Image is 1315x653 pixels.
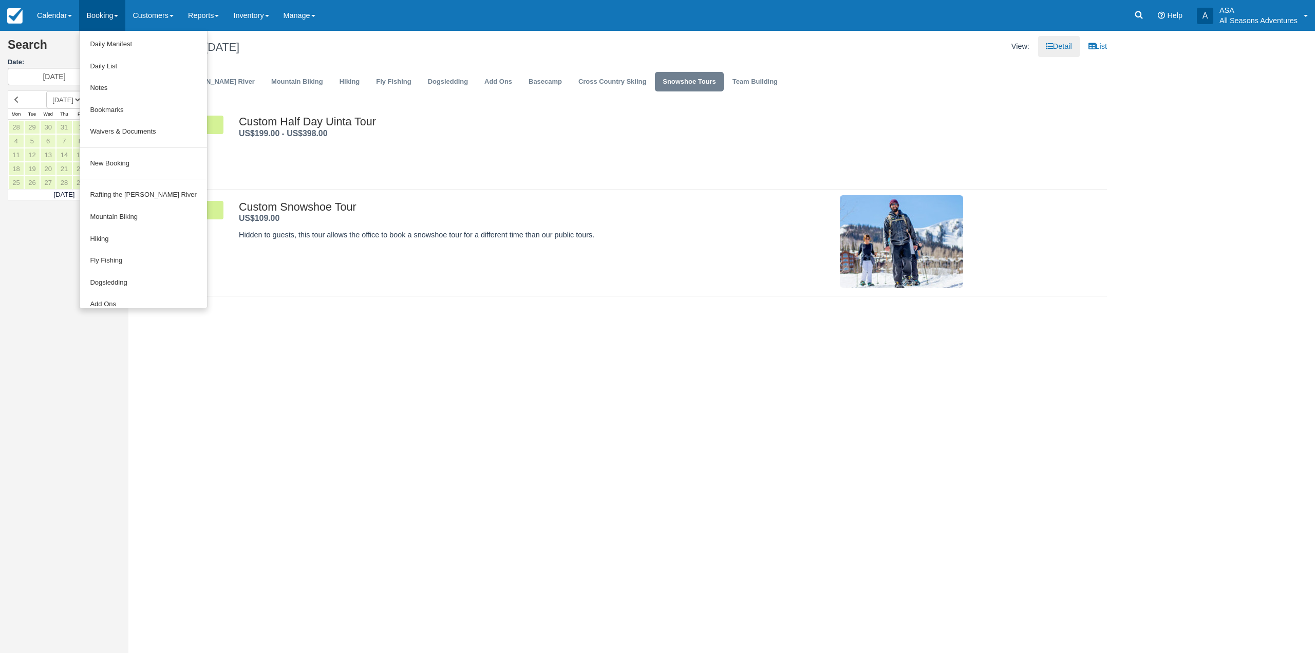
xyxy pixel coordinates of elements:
p: Hidden to guests, this tour allows the office to book a snowshoe tour for a different time than o... [239,230,722,240]
a: Hiking [80,228,206,250]
th: Wed [40,109,56,120]
a: Basecamp [521,72,570,92]
a: Hiking [332,72,368,92]
li: View: [1004,36,1037,57]
a: Notes [80,77,206,99]
strong: Price: US$109 [239,214,279,222]
th: Fri [72,109,88,120]
a: Mountain Biking [264,72,331,92]
h2: Search [8,39,121,58]
a: 18 [8,162,24,176]
span: US$109.00 [239,214,279,222]
a: List [1081,36,1115,57]
th: Mon [8,109,24,120]
a: Mountain Biking [80,206,206,228]
span: [DATE] [204,41,239,53]
a: 7 [56,134,72,148]
a: 25 [8,176,24,190]
a: Rafting the [PERSON_NAME] River [80,184,206,206]
a: 30 [40,120,56,134]
img: checkfront-main-nav-mini-logo.png [7,8,23,24]
a: 11 [8,148,24,162]
a: Add Ons [477,72,520,92]
a: Detail [1038,36,1080,57]
a: 29 [72,176,88,190]
ul: Booking [79,31,207,308]
a: Snowshoe Tours [655,72,723,92]
a: Bookmarks [80,99,206,121]
h2: Custom Snowshoe Tour [239,201,722,213]
span: Help [1167,11,1182,20]
a: Waivers & Documents [80,121,206,143]
a: New Booking [80,153,206,175]
a: 21 [56,162,72,176]
h2: Custom Half Day Uinta Tour [239,116,963,128]
a: 6 [40,134,56,148]
a: Dogsledding [420,72,476,92]
a: Daily List [80,55,206,78]
a: Add Ons [80,293,206,315]
a: Cross Country Skiing [571,72,654,92]
img: M73-1 [840,195,963,288]
a: 29 [24,120,40,134]
a: 8 [72,134,88,148]
a: Team Building [725,72,785,92]
a: Dogsledding [80,272,206,294]
span: US$199.00 - US$398.00 [239,129,327,138]
a: Fly Fishing [80,250,206,272]
i: Help [1158,12,1165,19]
a: 26 [24,176,40,190]
h1: New Booking: [136,41,614,53]
td: [DATE] [8,190,121,200]
a: 20 [40,162,56,176]
a: 19 [24,162,40,176]
th: Thu [56,109,72,120]
a: 1 [72,120,88,134]
label: Date: [8,58,121,67]
a: 15 [72,148,88,162]
div: A [1197,8,1213,24]
a: 4 [8,134,24,148]
a: 12 [24,148,40,162]
a: 22 [72,162,88,176]
a: 14 [56,148,72,162]
th: Tue [24,109,40,120]
a: 27 [40,176,56,190]
a: 13 [40,148,56,162]
a: Fly Fishing [368,72,419,92]
a: 5 [24,134,40,148]
a: 28 [8,120,24,134]
a: 28 [56,176,72,190]
p: All Seasons Adventures [1219,15,1298,26]
a: 31 [56,120,72,134]
a: Daily Manifest [80,33,206,55]
strong: Price: US$199 - US$398 [239,129,327,138]
p: ASA [1219,5,1298,15]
